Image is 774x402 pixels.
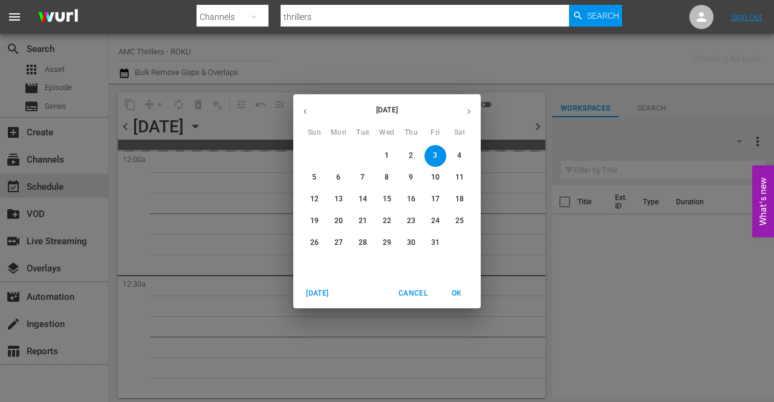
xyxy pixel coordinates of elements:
button: Cancel [394,284,432,303]
button: 8 [376,167,398,189]
button: 6 [328,167,350,189]
span: Sat [449,127,470,139]
p: 20 [334,216,343,226]
img: ans4CAIJ8jUAAAAAAAAAAAAAAAAAAAAAAAAgQb4GAAAAAAAAAAAAAAAAAAAAAAAAJMjXAAAAAAAAAAAAAAAAAAAAAAAAgAT5G... [29,3,87,31]
p: 4 [457,151,461,161]
p: 26 [310,238,319,248]
button: 3 [424,145,446,167]
p: 12 [310,194,319,204]
button: 18 [449,189,470,210]
p: 19 [310,216,319,226]
button: 15 [376,189,398,210]
p: 23 [407,216,415,226]
p: 21 [359,216,367,226]
button: 25 [449,210,470,232]
p: 7 [360,172,365,183]
p: 6 [336,172,340,183]
button: 5 [304,167,325,189]
p: 15 [383,194,391,204]
button: 17 [424,189,446,210]
button: 14 [352,189,374,210]
button: 22 [376,210,398,232]
p: 3 [433,151,437,161]
p: 17 [431,194,440,204]
p: 25 [455,216,464,226]
button: 31 [424,232,446,254]
p: 24 [431,216,440,226]
button: 28 [352,232,374,254]
button: 26 [304,232,325,254]
span: Fri [424,127,446,139]
p: [DATE] [317,105,457,115]
button: 4 [449,145,470,167]
p: 27 [334,238,343,248]
p: 10 [431,172,440,183]
button: 9 [400,167,422,189]
button: 29 [376,232,398,254]
span: Cancel [398,287,428,300]
span: Mon [328,127,350,139]
button: OK [437,284,476,303]
p: 8 [385,172,389,183]
button: 19 [304,210,325,232]
p: 14 [359,194,367,204]
p: 31 [431,238,440,248]
button: 13 [328,189,350,210]
p: 9 [409,172,413,183]
button: 2 [400,145,422,167]
p: 11 [455,172,464,183]
button: 10 [424,167,446,189]
p: 13 [334,194,343,204]
span: OK [442,287,471,300]
p: 18 [455,194,464,204]
p: 30 [407,238,415,248]
p: 22 [383,216,391,226]
button: 20 [328,210,350,232]
span: Sun [304,127,325,139]
button: [DATE] [298,284,337,303]
p: 5 [312,172,316,183]
span: menu [7,10,22,24]
span: [DATE] [303,287,332,300]
a: Sign Out [731,12,763,22]
span: Search [587,5,619,27]
span: Tue [352,127,374,139]
p: 29 [383,238,391,248]
button: 12 [304,189,325,210]
p: 1 [385,151,389,161]
button: 1 [376,145,398,167]
p: 16 [407,194,415,204]
p: 28 [359,238,367,248]
button: Open Feedback Widget [752,165,774,237]
span: Wed [376,127,398,139]
button: 23 [400,210,422,232]
button: 16 [400,189,422,210]
button: 21 [352,210,374,232]
button: 30 [400,232,422,254]
button: 24 [424,210,446,232]
span: Thu [400,127,422,139]
button: 7 [352,167,374,189]
button: 27 [328,232,350,254]
button: 11 [449,167,470,189]
p: 2 [409,151,413,161]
